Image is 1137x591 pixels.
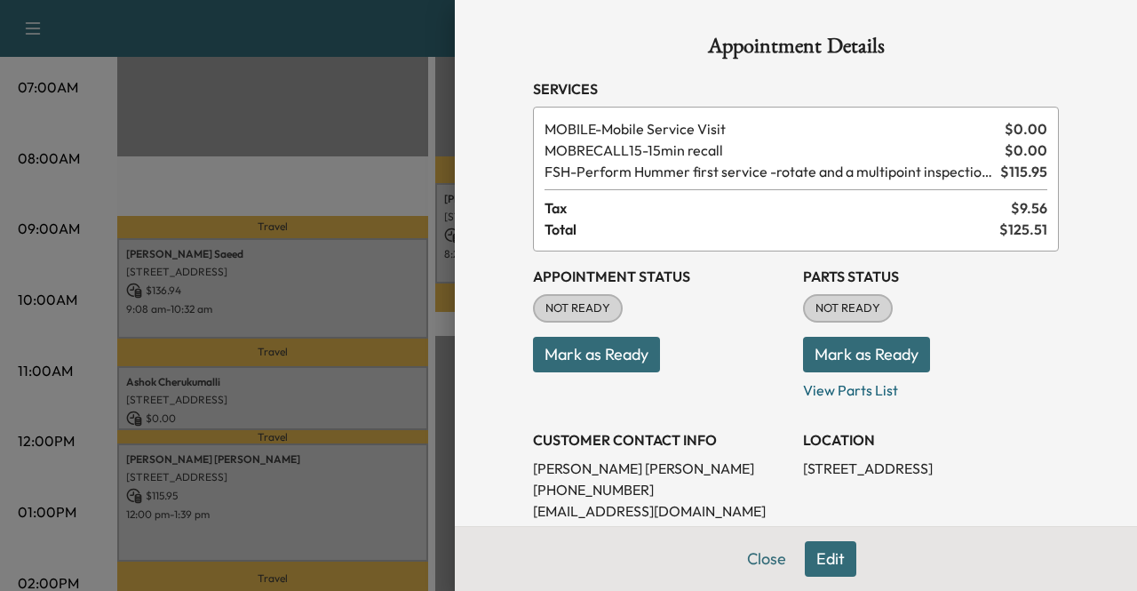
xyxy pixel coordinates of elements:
[533,266,789,287] h3: Appointment Status
[545,197,1011,219] span: Tax
[533,36,1059,64] h1: Appointment Details
[803,429,1059,451] h3: LOCATION
[535,299,621,317] span: NOT READY
[805,299,891,317] span: NOT READY
[533,458,789,479] p: [PERSON_NAME] [PERSON_NAME]
[1011,197,1047,219] span: $ 9.56
[533,429,789,451] h3: CUSTOMER CONTACT INFO
[803,458,1059,479] p: [STREET_ADDRESS]
[533,479,789,500] p: [PHONE_NUMBER]
[1005,140,1047,161] span: $ 0.00
[735,541,798,577] button: Close
[533,78,1059,100] h3: Services
[805,541,856,577] button: Edit
[1000,161,1047,182] span: $ 115.95
[533,500,789,522] p: [EMAIL_ADDRESS][DOMAIN_NAME]
[803,372,1059,401] p: View Parts List
[545,161,993,182] span: Perform Hummer first service -rotate and a multipoint inspection.
[803,266,1059,287] h3: Parts Status
[1005,118,1047,140] span: $ 0.00
[545,219,999,240] span: Total
[545,140,998,161] span: 15min recall
[803,337,930,372] button: Mark as Ready
[533,337,660,372] button: Mark as Ready
[999,219,1047,240] span: $ 125.51
[545,118,998,140] span: Mobile Service Visit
